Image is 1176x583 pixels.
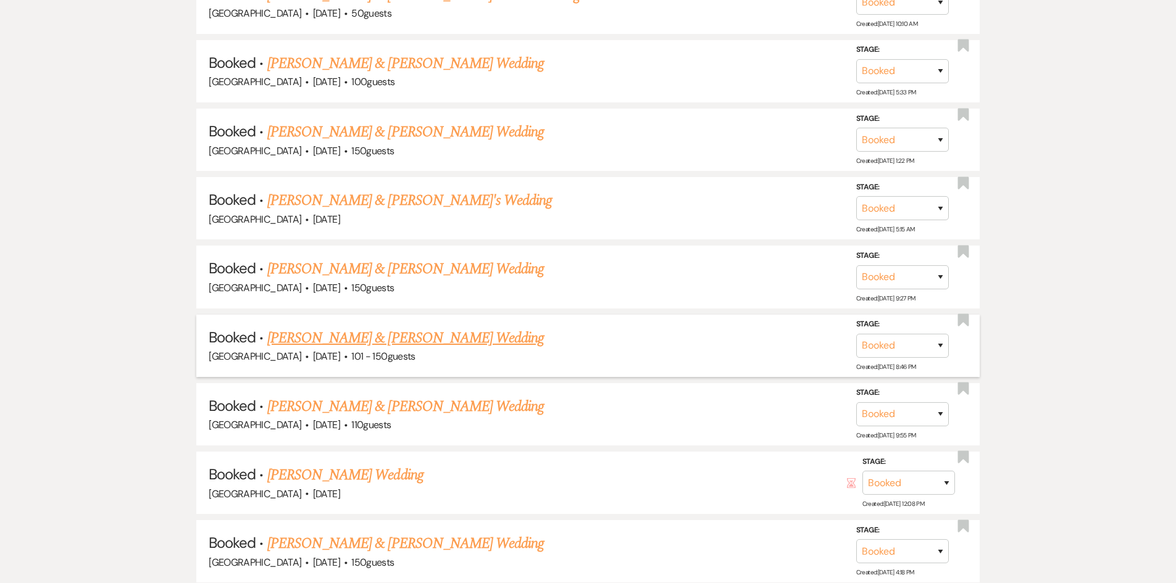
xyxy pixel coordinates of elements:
span: [GEOGRAPHIC_DATA] [209,144,301,157]
span: [DATE] [313,144,340,157]
span: Created: [DATE] 9:27 PM [856,294,915,302]
a: [PERSON_NAME] & [PERSON_NAME] Wedding [267,532,544,555]
span: Created: [DATE] 5:15 AM [856,225,915,233]
span: 150 guests [351,144,394,157]
span: [DATE] [313,7,340,20]
span: Created: [DATE] 12:08 PM [862,500,924,508]
span: 100 guests [351,75,394,88]
span: [DATE] [313,281,340,294]
span: 150 guests [351,281,394,294]
label: Stage: [856,524,949,537]
a: [PERSON_NAME] & [PERSON_NAME] Wedding [267,258,544,280]
span: Created: [DATE] 4:18 PM [856,568,914,576]
span: Created: [DATE] 8:46 PM [856,363,916,371]
span: Booked [209,396,256,415]
span: 150 guests [351,556,394,569]
span: [GEOGRAPHIC_DATA] [209,213,301,226]
span: Booked [209,465,256,484]
label: Stage: [856,181,949,194]
label: Stage: [856,318,949,331]
span: Booked [209,258,256,278]
a: [PERSON_NAME] & [PERSON_NAME] Wedding [267,395,544,418]
label: Stage: [862,455,955,468]
span: [DATE] [313,75,340,88]
a: [PERSON_NAME] & [PERSON_NAME] Wedding [267,52,544,75]
span: Created: [DATE] 10:10 AM [856,20,917,28]
span: [GEOGRAPHIC_DATA] [209,556,301,569]
label: Stage: [856,43,949,57]
span: Booked [209,122,256,141]
span: [DATE] [313,556,340,569]
a: [PERSON_NAME] & [PERSON_NAME] Wedding [267,327,544,349]
span: Booked [209,190,256,209]
span: Created: [DATE] 5:33 PM [856,88,916,96]
span: Booked [209,328,256,347]
span: [GEOGRAPHIC_DATA] [209,281,301,294]
label: Stage: [856,386,949,400]
label: Stage: [856,249,949,263]
span: [DATE] [313,213,340,226]
span: [DATE] [313,418,340,431]
span: [GEOGRAPHIC_DATA] [209,487,301,500]
span: [DATE] [313,487,340,500]
a: [PERSON_NAME] Wedding [267,464,423,486]
span: Booked [209,53,256,72]
span: 101 - 150 guests [351,350,415,363]
span: [GEOGRAPHIC_DATA] [209,7,301,20]
span: Booked [209,533,256,552]
span: Created: [DATE] 9:55 PM [856,431,916,439]
span: 110 guests [351,418,391,431]
span: [GEOGRAPHIC_DATA] [209,350,301,363]
span: 50 guests [351,7,391,20]
a: [PERSON_NAME] & [PERSON_NAME] Wedding [267,121,544,143]
a: [PERSON_NAME] & [PERSON_NAME]'s Wedding [267,189,553,212]
label: Stage: [856,112,949,125]
span: [GEOGRAPHIC_DATA] [209,418,301,431]
span: [DATE] [313,350,340,363]
span: Created: [DATE] 1:22 PM [856,157,914,165]
span: [GEOGRAPHIC_DATA] [209,75,301,88]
